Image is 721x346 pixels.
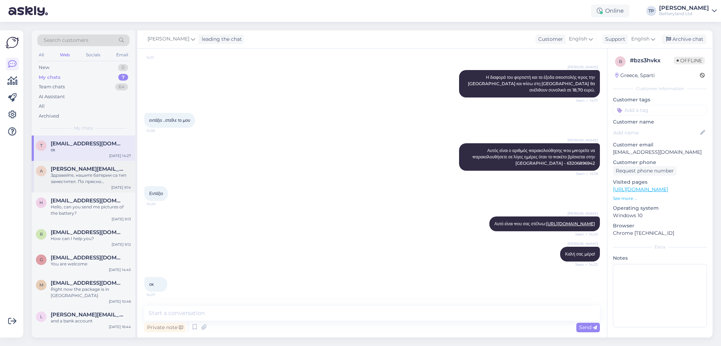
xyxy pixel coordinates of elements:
[472,148,596,166] span: Αυτός είναι ο αριθμός παρακολούθησης που μπορείτε να παρακολουθήσετε σε λίγες ημέρες όταν το πακέ...
[613,195,707,202] p: See more ...
[39,74,61,81] div: My chats
[40,143,43,148] span: t
[591,5,629,17] div: Online
[58,50,71,59] div: Web
[84,50,102,59] div: Socials
[149,191,163,196] span: Εντάξει
[199,36,242,43] div: leading the chat
[630,56,674,65] div: # bzs3hvkx
[568,241,598,246] span: [PERSON_NAME]
[115,83,128,90] div: 64
[569,35,587,43] span: English
[613,244,707,250] div: Extra
[51,286,131,299] div: Right now the package is in [GEOGRAPHIC_DATA]
[613,229,707,237] p: Chrome [TECHNICAL_ID]
[109,153,131,158] div: [DATE] 14:27
[631,35,650,43] span: English
[662,34,706,44] div: Archive chat
[546,221,595,226] a: [URL][DOMAIN_NAME]
[111,185,131,190] div: [DATE] 9:14
[568,64,598,70] span: [PERSON_NAME]
[613,96,707,103] p: Customer tags
[615,72,655,79] div: Greece, Sparti
[51,166,124,172] span: alex_zenov@abv.bg
[613,149,707,156] p: [EMAIL_ADDRESS][DOMAIN_NAME]
[602,36,625,43] div: Support
[613,178,707,186] p: Visited pages
[51,235,131,242] div: How can I help you?
[613,129,699,137] input: Add name
[51,318,131,324] div: and a bank account
[613,254,707,262] p: Notes
[571,98,598,103] span: Seen ✓ 14:17
[112,216,131,222] div: [DATE] 9:13
[571,232,598,237] span: Seen ✓ 14:23
[613,212,707,219] p: Windows 10
[613,222,707,229] p: Browser
[37,50,45,59] div: All
[146,201,173,207] span: 14:20
[579,324,597,331] span: Send
[571,171,598,176] span: Seen ✓ 14:19
[613,205,707,212] p: Operating system
[571,262,598,267] span: Seen ✓ 14:23
[613,118,707,126] p: Customer name
[40,257,43,262] span: g
[39,200,43,205] span: h
[74,125,93,131] span: My chats
[146,292,173,297] span: 14:27
[51,254,124,261] span: giannissta69@gmail.com
[115,50,130,59] div: Email
[51,140,124,147] span: teonatiotis@gmail.com
[112,242,131,247] div: [DATE] 9:12
[39,103,45,110] div: All
[149,118,190,123] span: εντάξει ..στείλε το μου
[565,251,595,257] span: Καλή σας μέρα!
[39,64,49,71] div: New
[44,37,88,44] span: Search customers
[568,138,598,143] span: [PERSON_NAME]
[51,312,124,318] span: larisa.simona40@gmail.com
[118,74,128,81] div: 7
[51,204,131,216] div: Hello, can you send me pictures of the battery?
[40,232,43,237] span: r
[613,166,677,176] div: Request phone number
[535,36,563,43] div: Customer
[51,197,124,204] span: homeinliguria@gmail.com
[613,186,668,193] a: [URL][DOMAIN_NAME]
[118,64,128,71] div: 0
[619,59,622,64] span: b
[144,323,186,332] div: Private note
[51,172,131,185] div: Здравейте, нашите батерии са тип заместител. По прясно производство от оригиналните
[146,55,173,60] span: 14:11
[613,159,707,166] p: Customer phone
[39,83,65,90] div: Team chats
[659,11,709,17] div: Batteryland Ltd
[148,35,189,43] span: [PERSON_NAME]
[149,282,154,287] span: οκ
[613,105,707,115] input: Add a tag
[51,280,124,286] span: makenainga@gmail.com
[51,261,131,267] div: You are welcome
[468,75,596,93] span: Η διαφορά του φορτιστή και τα έξοδα αποστολής προς την [GEOGRAPHIC_DATA] και πίσω στη [GEOGRAPHIC...
[40,314,43,319] span: l
[646,6,656,16] div: TP
[51,147,131,153] div: οκ
[39,282,43,288] span: m
[613,141,707,149] p: Customer email
[659,5,717,17] a: [PERSON_NAME]Batteryland Ltd
[51,229,124,235] span: riazahmad6249200@gmail.com
[109,324,131,329] div: [DATE] 16:44
[494,221,595,226] span: Αυτό είναι που σας στέλνω:
[109,267,131,272] div: [DATE] 14:45
[109,299,131,304] div: [DATE] 10:46
[674,57,705,64] span: Offline
[659,5,709,11] div: [PERSON_NAME]
[6,36,19,49] img: Askly Logo
[568,211,598,216] span: [PERSON_NAME]
[39,93,65,100] div: AI Assistant
[40,168,43,174] span: a
[39,113,59,120] div: Archived
[613,86,707,92] div: Customer information
[146,128,173,133] span: 14:18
